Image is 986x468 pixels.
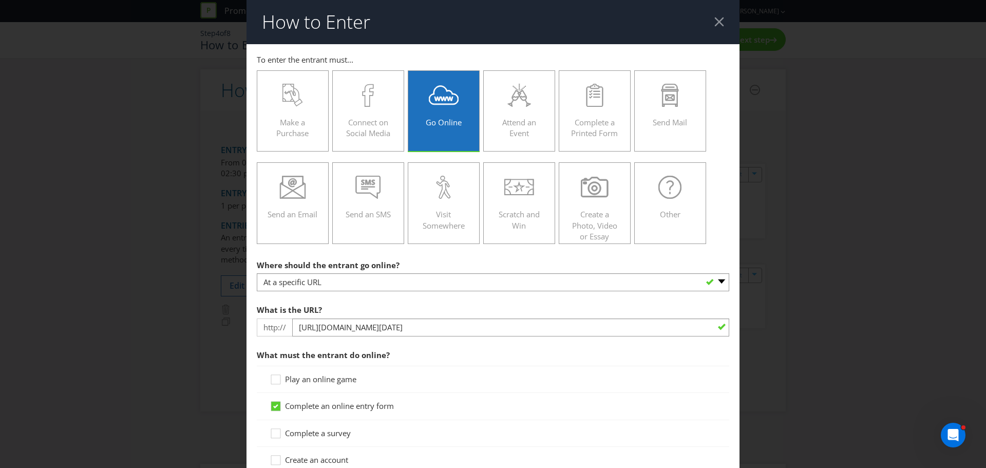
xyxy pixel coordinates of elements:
span: Create an account [285,455,348,465]
span: Make a Purchase [276,117,309,138]
span: Create a Photo, Video or Essay [572,209,617,241]
span: Go Online [426,117,462,127]
span: Complete an online entry form [285,401,394,411]
span: Send an SMS [346,209,391,219]
span: Attend an Event [502,117,536,138]
span: Connect on Social Media [346,117,390,138]
span: Scratch and Win [499,209,540,230]
span: Visit Somewhere [423,209,465,230]
span: Play an online game [285,374,356,384]
span: Where should the entrant go online? [257,260,400,270]
h2: How to Enter [262,12,370,32]
span: To enter the entrant must... [257,54,353,65]
span: Complete a survey [285,428,351,438]
span: Send an Email [268,209,317,219]
span: Complete a Printed Form [571,117,618,138]
span: Other [660,209,680,219]
span: What must the entrant do online? [257,350,390,360]
span: http:// [257,319,292,336]
span: What is the URL? [257,305,322,315]
iframe: Intercom live chat [941,423,965,447]
span: Send Mail [653,117,687,127]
